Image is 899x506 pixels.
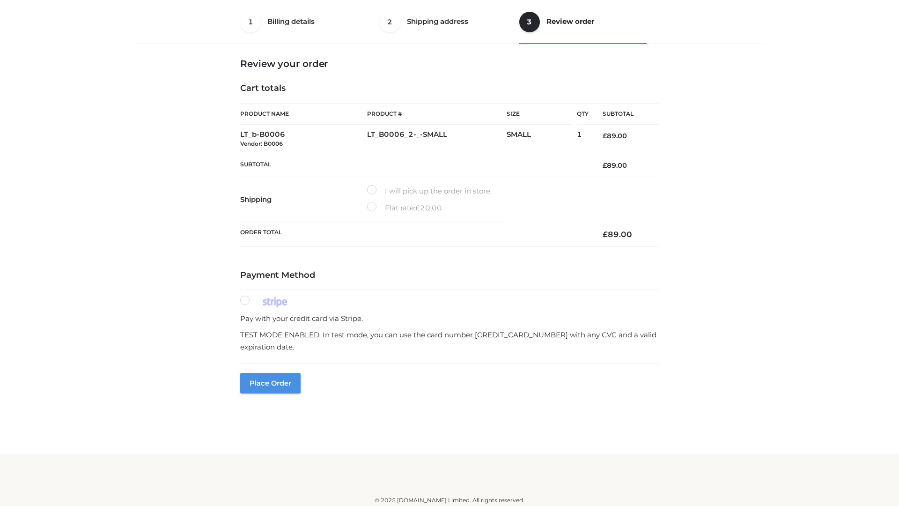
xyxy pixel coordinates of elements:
th: Product # [367,103,507,125]
bdi: 89.00 [603,230,632,239]
small: Vendor: B0006 [240,140,283,147]
button: Place order [240,373,301,394]
div: © 2025 [DOMAIN_NAME] Limited. All rights reserved. [139,496,760,505]
h3: Review your order [240,58,659,69]
th: Order Total [240,222,589,247]
h4: Cart totals [240,83,659,94]
th: Size [507,104,572,125]
label: Flat rate: [367,202,442,214]
th: Product Name [240,103,367,125]
th: Subtotal [589,104,659,125]
span: £ [603,132,607,140]
td: LT_b-B0006 [240,125,367,154]
th: Shipping [240,177,367,222]
span: £ [415,203,420,212]
th: Qty [577,103,589,125]
td: SMALL [507,125,577,154]
span: £ [603,161,607,170]
p: Pay with your credit card via Stripe. [240,313,659,325]
p: TEST MODE ENABLED. In test mode, you can use the card number [CREDIT_CARD_NUMBER] with any CVC an... [240,329,659,353]
label: I will pick up the order in store. [367,185,492,197]
td: 1 [577,125,589,154]
bdi: 89.00 [603,161,627,170]
bdi: 89.00 [603,132,627,140]
h4: Payment Method [240,270,659,281]
td: LT_B0006_2-_-SMALL [367,125,507,154]
th: Subtotal [240,154,589,177]
bdi: 20.00 [415,203,442,212]
span: £ [603,230,608,239]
